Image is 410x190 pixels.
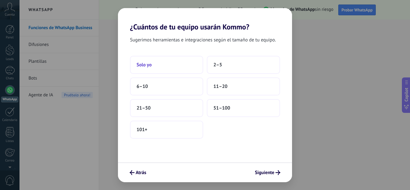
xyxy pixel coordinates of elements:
[137,105,151,111] span: 21–50
[213,62,222,68] span: 2–5
[130,77,203,95] button: 6–10
[127,167,149,178] button: Atrás
[137,127,147,133] span: 101+
[130,121,203,139] button: 101+
[130,56,203,74] button: Solo yo
[118,8,292,31] h2: ¿Cuántos de tu equipo usarán Kommo?
[207,99,280,117] button: 51–100
[130,36,276,44] span: Sugerimos herramientas e integraciones según el tamaño de tu equipo.
[207,77,280,95] button: 11–20
[255,170,274,175] span: Siguiente
[130,99,203,117] button: 21–50
[213,83,228,89] span: 11–20
[252,167,283,178] button: Siguiente
[137,83,148,89] span: 6–10
[213,105,230,111] span: 51–100
[136,170,146,175] span: Atrás
[137,62,152,68] span: Solo yo
[207,56,280,74] button: 2–5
